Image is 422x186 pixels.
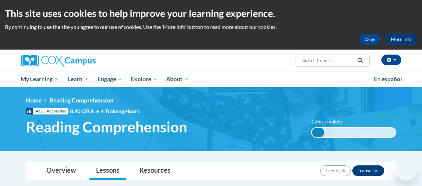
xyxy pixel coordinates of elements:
a: Engage [93,72,127,87]
div: 15% complete [312,128,325,137]
h2: This site uses cookies to help improve your learning experience. [5,7,417,20]
span: 4 Training Hours [101,108,140,114]
a: More Info [386,34,417,45]
button: Okay [359,34,381,45]
span: • [96,108,99,114]
span: Explore [131,75,157,83]
a: About [162,72,193,87]
span: IACET Accredited [26,108,68,114]
span: Reading Comprehension [26,118,187,136]
a: Lessons [89,162,126,180]
p: By continuing to use the site you agree to our use of cookies. Use the ‘More info’ button to read... [5,23,417,31]
button: Search [355,57,365,65]
span: Learn [68,75,89,83]
a: My Learning [17,72,64,87]
a: Explore [126,72,162,87]
span: En español [374,76,402,83]
a: Resources [133,162,177,180]
a: Overview [40,162,83,180]
button: Account Settings [381,55,401,65]
a: Cox Campus [21,55,141,67]
span: Reading Comprehension [49,97,113,104]
span: Engage [97,75,122,83]
label: 15% complete [311,118,350,125]
button: Transcript [352,165,384,176]
a: Learn [63,72,93,87]
span: 0.40 CEUs [70,107,101,115]
button: Feedback [320,165,351,176]
iframe: Button to launch messaging window [395,159,417,181]
input: Search Courses [302,57,355,65]
span: My Learning [21,75,59,83]
div: Main menu [16,72,406,87]
img: Cox Campus [21,55,96,67]
a: Home [26,97,42,104]
a: En español [370,72,406,86]
span: About [166,75,189,83]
